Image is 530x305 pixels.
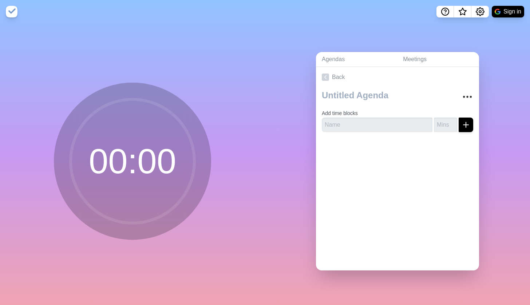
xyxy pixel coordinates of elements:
label: Add time blocks [322,110,358,116]
input: Name [322,118,432,132]
button: More [460,90,475,104]
input: Mins [434,118,457,132]
button: Help [436,6,454,17]
button: Sign in [492,6,524,17]
button: Settings [471,6,489,17]
button: What’s new [454,6,471,17]
a: Back [316,67,479,87]
img: google logo [495,9,501,15]
a: Meetings [397,52,479,67]
a: Agendas [316,52,397,67]
img: timeblocks logo [6,6,17,17]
